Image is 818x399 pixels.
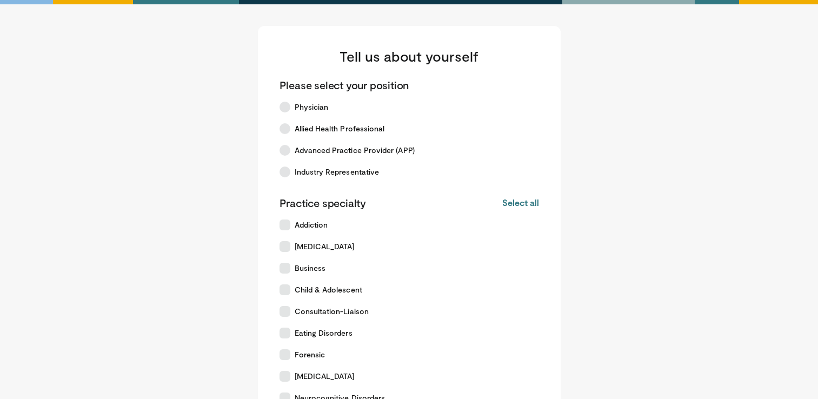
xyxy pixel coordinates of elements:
p: Please select your position [280,78,409,92]
span: Eating Disorders [295,328,353,338]
span: [MEDICAL_DATA] [295,241,355,252]
span: Physician [295,102,329,112]
h3: Tell us about yourself [280,48,539,65]
button: Select all [502,197,538,209]
span: Consultation-Liaison [295,306,369,317]
p: Practice specialty [280,196,366,210]
span: Child & Adolescent [295,284,362,295]
span: Allied Health Professional [295,123,385,134]
span: Advanced Practice Provider (APP) [295,145,415,156]
span: Forensic [295,349,325,360]
span: [MEDICAL_DATA] [295,371,355,382]
span: Industry Representative [295,167,380,177]
span: Business [295,263,326,274]
span: Addiction [295,220,328,230]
